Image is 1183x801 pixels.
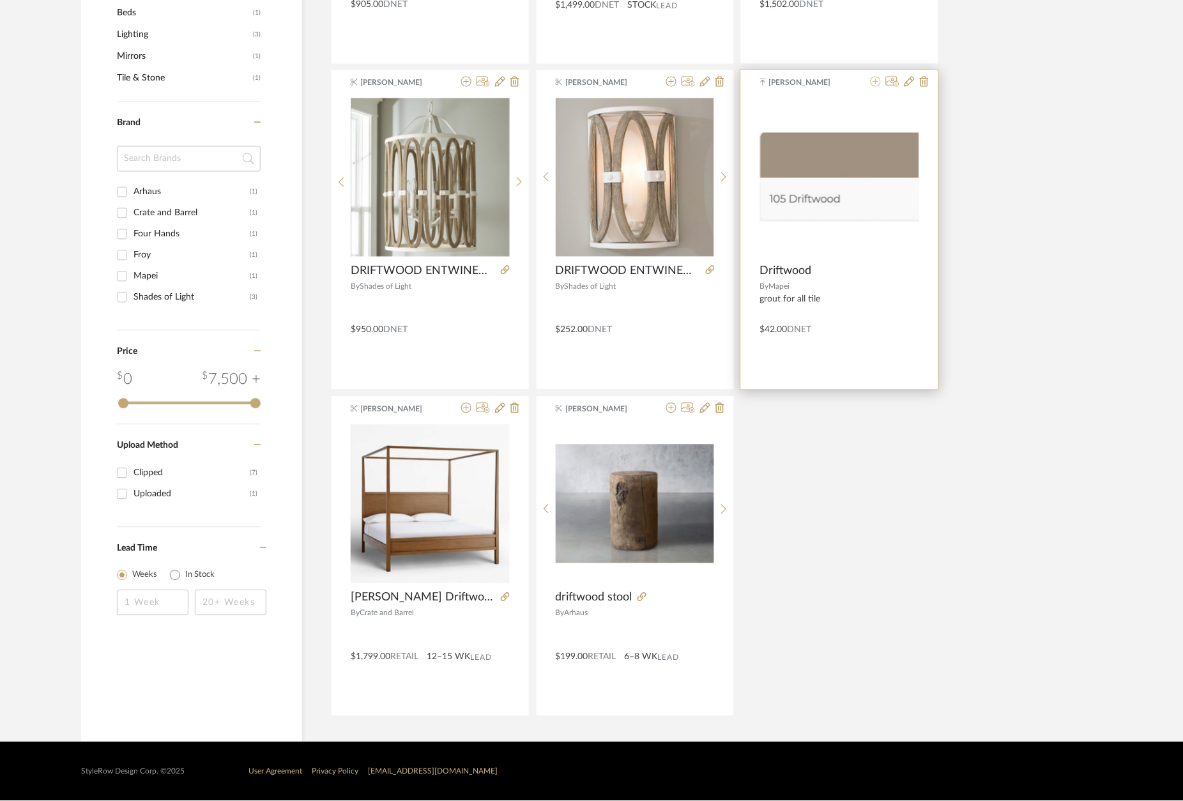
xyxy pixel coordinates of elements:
[253,68,261,88] span: (1)
[250,245,257,266] div: (1)
[360,283,411,291] span: Shades of Light
[351,653,390,662] span: $1,799.00
[250,182,257,202] div: (1)
[588,326,613,335] span: DNET
[253,24,261,45] span: (3)
[351,424,510,584] div: 0
[760,98,919,257] div: 0
[134,484,250,505] div: Uploaded
[368,768,498,775] a: [EMAIL_ADDRESS][DOMAIN_NAME]
[117,119,141,128] span: Brand
[565,404,646,415] span: [PERSON_NAME]
[658,653,680,662] span: Lead
[117,369,132,392] div: 0
[253,46,261,66] span: (1)
[769,283,790,291] span: Mapei
[760,326,788,335] span: $42.00
[134,463,250,484] div: Clipped
[250,287,257,308] div: (3)
[253,3,261,23] span: (1)
[351,264,496,278] span: DRIFTWOOD ENTWINED OVALS PENDANT - 5 LIGHT
[117,544,157,553] span: Lead Time
[556,653,588,662] span: $199.00
[427,651,470,664] span: 12–15 WK
[250,203,257,224] div: (1)
[657,1,678,10] span: Lead
[134,182,250,202] div: Arhaus
[117,67,250,89] span: Tile & Stone
[565,609,588,617] span: Arhaus
[250,484,257,505] div: (1)
[81,767,185,777] div: StyleRow Design Corp. ©2025
[760,133,919,221] img: Driftwood
[117,146,261,172] input: Search Brands
[470,653,492,662] span: Lead
[556,98,714,257] img: DRIFTWOOD ENTWINED OVALS SCONCE
[117,347,137,356] span: Price
[117,441,178,450] span: Upload Method
[134,245,250,266] div: Froy
[250,266,257,287] div: (1)
[202,369,261,392] div: 7,500 +
[351,425,510,584] img: Keane Driftwood King Wood Canopy Bed
[117,590,188,616] input: 1 Week
[595,1,620,10] span: DNET
[132,569,157,582] label: Weeks
[351,609,360,617] span: By
[351,98,510,257] div: 0
[351,326,383,335] span: $950.00
[769,77,850,88] span: [PERSON_NAME]
[117,45,250,67] span: Mirrors
[565,77,646,88] span: [PERSON_NAME]
[556,609,565,617] span: By
[788,326,812,335] span: DNET
[556,264,701,278] span: DRIFTWOOD ENTWINED OVALS SCONCE
[134,224,250,245] div: Four Hands
[390,653,418,662] span: Retail
[248,768,302,775] a: User Agreement
[351,98,510,257] img: DRIFTWOOD ENTWINED OVALS PENDANT - 5 LIGHT
[760,264,812,278] span: Driftwood
[760,283,769,291] span: By
[250,224,257,245] div: (1)
[250,463,257,484] div: (7)
[556,591,632,605] span: driftwood stool
[625,651,658,664] span: 6–8 WK
[117,24,250,45] span: Lighting
[556,1,595,10] span: $1,499.00
[312,768,358,775] a: Privacy Policy
[556,283,565,291] span: By
[360,609,414,617] span: Crate and Barrel
[588,653,616,662] span: Retail
[383,326,408,335] span: DNET
[134,266,250,287] div: Mapei
[134,287,250,308] div: Shades of Light
[351,283,360,291] span: By
[556,424,714,584] div: 0
[185,569,215,582] label: In Stock
[117,2,250,24] span: Beds
[556,445,714,563] img: driftwood stool
[565,283,616,291] span: Shades of Light
[556,326,588,335] span: $252.00
[361,404,441,415] span: [PERSON_NAME]
[195,590,266,616] input: 20+ Weeks
[351,591,496,605] span: [PERSON_NAME] Driftwood King Wood Canopy Bed
[361,77,441,88] span: [PERSON_NAME]
[760,294,919,316] div: grout for all tile
[134,203,250,224] div: Crate and Barrel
